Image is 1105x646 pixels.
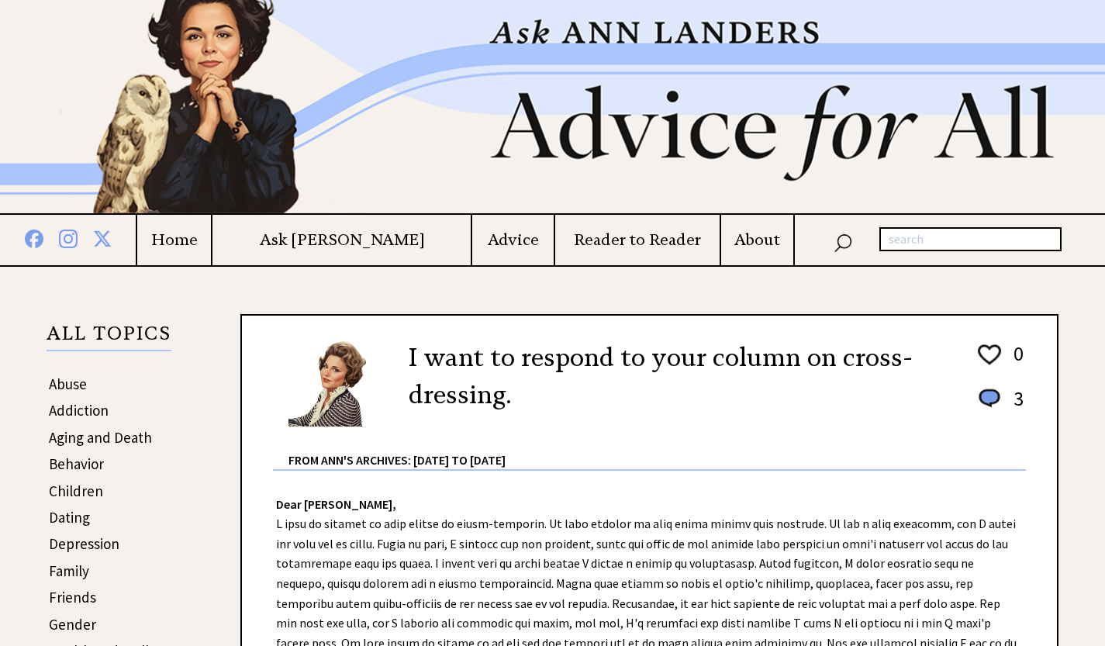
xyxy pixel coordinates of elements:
a: Dating [49,508,90,527]
a: Addiction [49,401,109,420]
a: Family [49,561,89,580]
img: facebook%20blue.png [25,226,43,248]
a: Home [137,230,211,250]
img: message_round%201.png [976,386,1003,411]
a: Ask [PERSON_NAME] [212,230,471,250]
img: x%20blue.png [93,226,112,247]
td: 0 [1006,340,1024,384]
div: From Ann's Archives: [DATE] to [DATE] [288,428,1026,469]
img: heart_outline%201.png [976,341,1003,368]
a: Depression [49,534,119,553]
a: Gender [49,615,96,634]
img: Ann6%20v2%20small.png [288,339,385,427]
h2: I want to respond to your column on cross-dressing. [409,339,952,413]
input: search [879,227,1062,252]
p: ALL TOPICS [47,325,171,351]
a: About [721,230,794,250]
a: Aging and Death [49,428,152,447]
a: Abuse [49,375,87,393]
a: Behavior [49,454,104,473]
img: instagram%20blue.png [59,226,78,248]
td: 3 [1006,385,1024,427]
a: Advice [472,230,553,250]
strong: Dear [PERSON_NAME], [276,496,396,512]
a: Reader to Reader [555,230,720,250]
a: Friends [49,588,96,606]
a: Children [49,482,103,500]
img: search_nav.png [834,230,852,253]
